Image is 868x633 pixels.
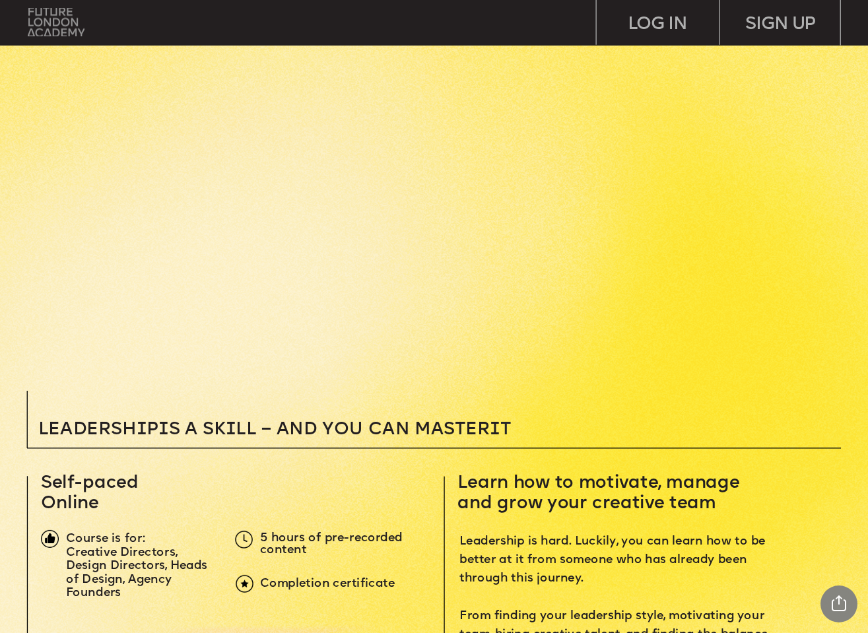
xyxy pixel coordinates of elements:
[490,421,500,439] span: i
[457,474,745,512] span: Learn how to motivate, manage and grow your creative team
[260,578,395,590] span: Completion certificate
[41,530,59,548] img: image-1fa7eedb-a71f-428c-a033-33de134354ef.png
[41,494,98,512] span: Online
[260,531,406,556] span: 5 hours of pre-recorded content
[38,421,649,439] p: T
[38,421,500,439] span: Leadersh p s a sk ll – and you can MASTER
[66,546,211,599] span: Creative Directors, Design Directors, Heads of Design, Agency Founders
[158,421,168,439] span: i
[226,421,236,439] span: i
[28,8,84,37] img: upload-bfdffa89-fac7-4f57-a443-c7c39906ba42.png
[235,531,253,549] img: upload-5dcb7aea-3d7f-4093-a867-f0427182171d.png
[137,421,147,439] span: i
[66,532,145,545] span: Course is for:
[236,575,253,593] img: upload-6b0d0326-a6ce-441c-aac1-c2ff159b353e.png
[41,474,139,492] span: Self-paced
[820,585,857,622] div: Share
